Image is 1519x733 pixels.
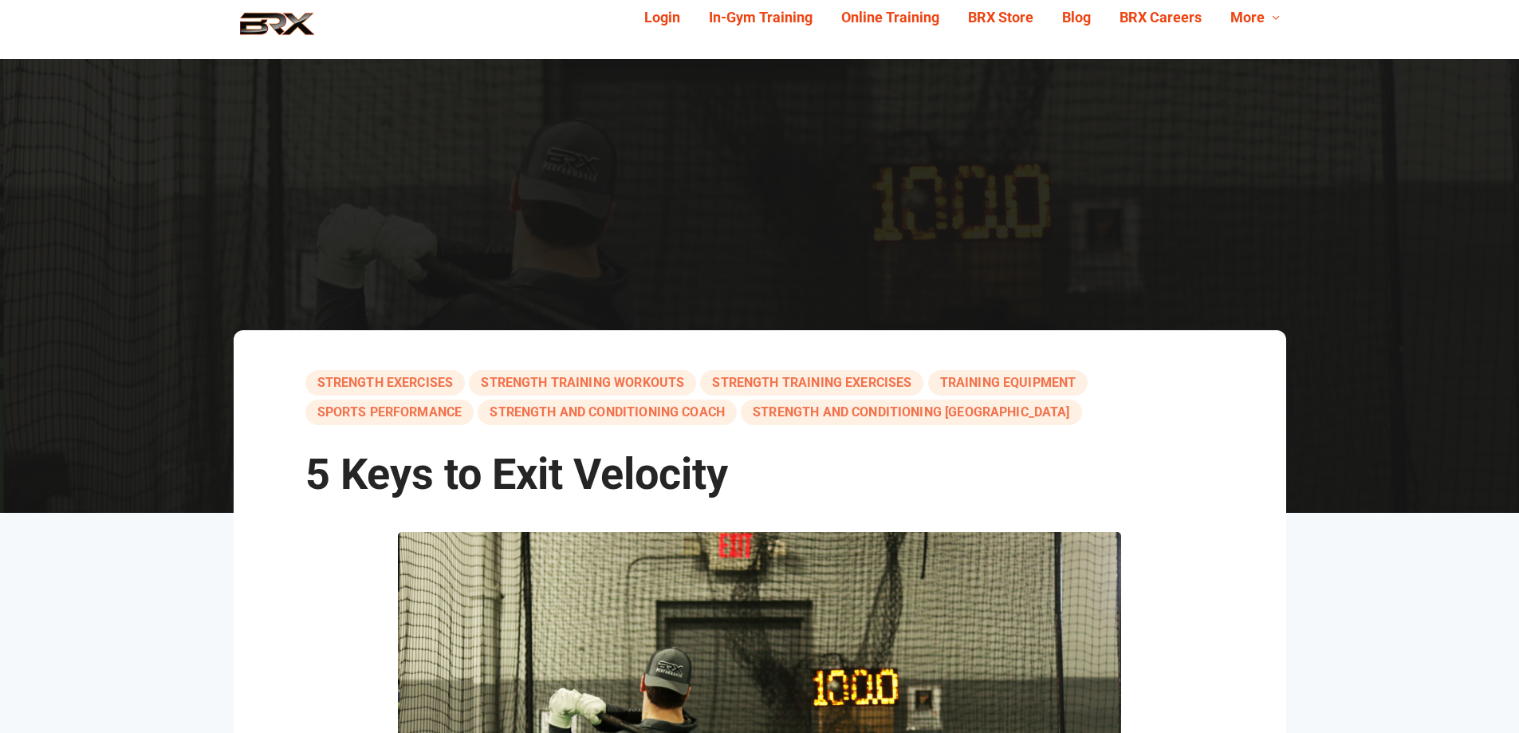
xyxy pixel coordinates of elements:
[700,370,923,396] a: strength training exercises
[1105,6,1216,30] a: BRX Careers
[954,6,1048,30] a: BRX Store
[695,6,827,30] a: In-Gym Training
[827,6,954,30] a: Online Training
[225,12,329,47] img: BRX Performance
[618,6,1294,30] div: Navigation Menu
[1216,6,1294,30] a: More
[305,370,1214,425] div: , , , , , ,
[469,370,696,396] a: strength training workouts
[305,449,728,499] span: 5 Keys to Exit Velocity
[305,370,466,396] a: strength exercises
[630,6,695,30] a: Login
[1048,6,1105,30] a: Blog
[928,370,1088,396] a: training equipment
[305,400,474,425] a: sports performance
[741,400,1081,425] a: Strength And Conditioning [GEOGRAPHIC_DATA]
[478,400,737,425] a: strength and conditioning coach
